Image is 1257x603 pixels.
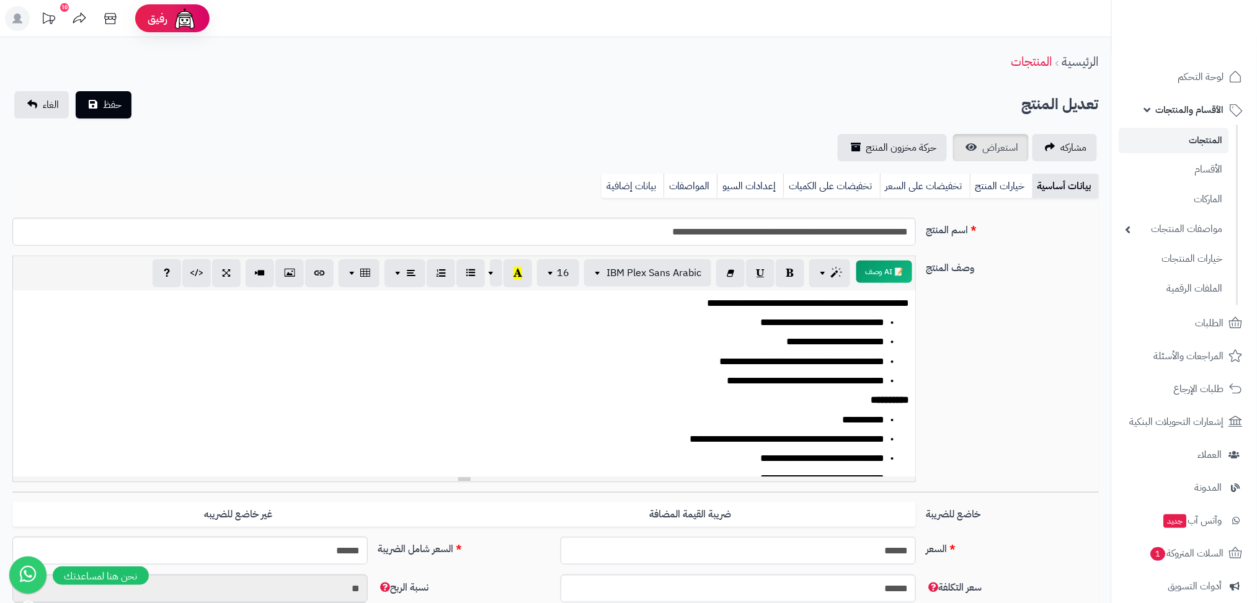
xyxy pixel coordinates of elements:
[12,502,464,527] label: غير خاضع للضريبه
[1011,52,1052,71] a: المنتجات
[14,91,69,118] a: الغاء
[464,502,917,527] label: ضريبة القيمة المضافة
[921,256,1104,275] label: وصف المنتج
[1061,140,1087,155] span: مشاركه
[717,174,783,199] a: إعدادات السيو
[1173,35,1245,61] img: logo-2.png
[1151,547,1166,561] span: 1
[1119,186,1229,213] a: الماركات
[1119,571,1250,601] a: أدوات التسويق
[783,174,880,199] a: تخفيضات على الكميات
[1119,341,1250,371] a: المراجعات والأسئلة
[1119,473,1250,502] a: المدونة
[926,580,982,595] span: سعر التكلفة
[172,6,197,31] img: ai-face.png
[148,11,167,26] span: رفيق
[1119,275,1229,302] a: الملفات الرقمية
[584,259,711,287] button: IBM Plex Sans Arabic
[1033,134,1097,161] a: مشاركه
[1154,347,1224,365] span: المراجعات والأسئلة
[664,174,717,199] a: المواصفات
[60,3,69,12] div: 10
[1163,512,1222,529] span: وآتس آب
[1119,407,1250,437] a: إشعارات التحويلات البنكية
[953,134,1029,161] a: استعراض
[557,266,569,280] span: 16
[921,537,1104,556] label: السعر
[1022,92,1099,117] h2: تعديل المنتج
[838,134,947,161] a: حركة مخزون المنتج
[1119,128,1229,153] a: المنتجات
[970,174,1033,199] a: خيارات المنتج
[1119,62,1250,92] a: لوحة التحكم
[602,174,664,199] a: بيانات إضافية
[378,580,429,595] span: نسبة الربح
[1195,479,1222,496] span: المدونة
[1164,514,1187,528] span: جديد
[606,266,701,280] span: IBM Plex Sans Arabic
[1119,538,1250,568] a: السلات المتروكة1
[1119,156,1229,183] a: الأقسام
[43,97,59,112] span: الغاء
[856,261,912,283] button: 📝 AI وصف
[1150,545,1224,562] span: السلات المتروكة
[1119,246,1229,272] a: خيارات المنتجات
[1033,174,1099,199] a: بيانات أساسية
[33,6,64,34] a: تحديثات المنصة
[921,218,1104,238] label: اسم المنتج
[1196,315,1224,332] span: الطلبات
[373,537,556,556] label: السعر شامل الضريبة
[1130,413,1224,431] span: إشعارات التحويلات البنكية
[880,174,970,199] a: تخفيضات على السعر
[537,259,579,287] button: 16
[1198,446,1222,463] span: العملاء
[1119,374,1250,404] a: طلبات الإرجاع
[866,140,937,155] span: حركة مخزون المنتج
[1168,578,1222,595] span: أدوات التسويق
[983,140,1019,155] span: استعراض
[1062,52,1099,71] a: الرئيسية
[921,502,1104,522] label: خاضع للضريبة
[1174,380,1224,398] span: طلبات الإرجاع
[103,97,122,112] span: حفظ
[1178,68,1224,86] span: لوحة التحكم
[1156,101,1224,118] span: الأقسام والمنتجات
[1119,308,1250,338] a: الطلبات
[1119,216,1229,243] a: مواصفات المنتجات
[1119,440,1250,470] a: العملاء
[76,91,131,118] button: حفظ
[1119,506,1250,535] a: وآتس آبجديد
